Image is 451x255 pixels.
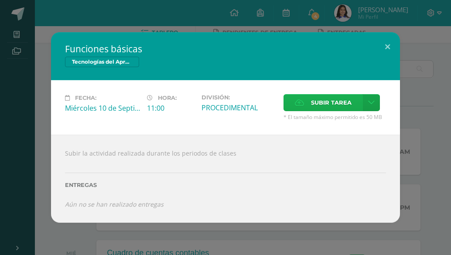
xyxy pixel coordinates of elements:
label: Entregas [65,182,386,188]
i: Aún no se han realizado entregas [65,200,164,208]
div: PROCEDIMENTAL [202,103,277,112]
button: Close (Esc) [375,32,400,62]
span: Tecnologías del Aprendizaje y la Comunicación [65,57,139,67]
div: Miércoles 10 de Septiembre [65,103,140,113]
div: Subir la actividad realizada durante los periodos de clases [51,135,400,223]
span: Subir tarea [311,95,352,111]
div: 11:00 [147,103,195,113]
label: División: [202,94,277,101]
span: * El tamaño máximo permitido es 50 MB [284,113,386,121]
span: Hora: [158,95,177,101]
h2: Funciones básicas [65,43,386,55]
span: Fecha: [75,95,96,101]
